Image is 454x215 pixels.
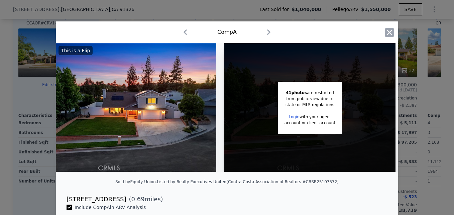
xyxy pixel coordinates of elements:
div: Comp A [217,28,237,36]
div: Listed by Realty Executives United (Contra Costa Association of Realtors #CRSR25107572) [157,180,339,184]
div: This is a Flip [59,46,93,55]
span: Include Comp A in ARV Analysis [72,205,148,210]
span: 41 photos [286,90,307,95]
span: with your agent [300,115,331,119]
div: Sold by Equity Union . [115,180,157,184]
a: Login [289,115,299,119]
span: ( miles) [126,195,163,204]
div: from public view due to [285,96,335,102]
div: are restricted [285,90,335,96]
span: 0.69 [131,196,145,203]
div: state or MLS regulations [285,102,335,108]
div: account or client account [285,120,335,126]
div: [STREET_ADDRESS] [67,195,126,204]
img: Property Img [45,43,216,172]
